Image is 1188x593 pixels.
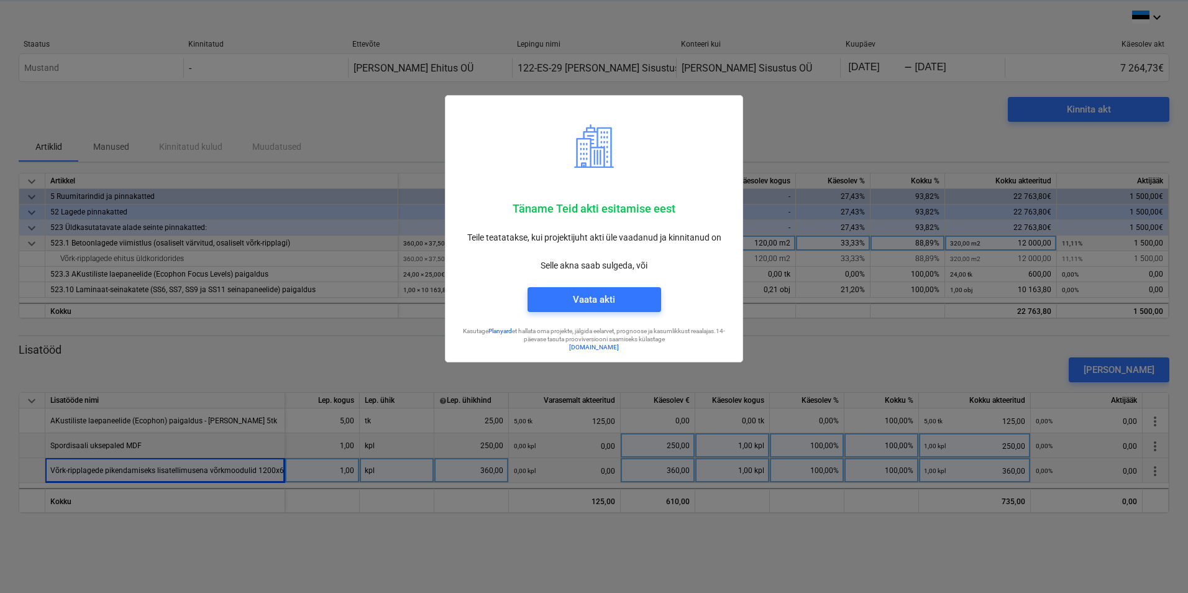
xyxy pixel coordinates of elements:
a: Planyard [488,328,512,334]
p: Teile teatatakse, kui projektijuht akti üle vaadanud ja kinnitanud on [455,231,733,244]
p: Täname Teid akti esitamise eest [455,201,733,216]
p: Selle akna saab sulgeda, või [455,259,733,272]
a: [DOMAIN_NAME] [569,344,619,351]
p: Kasutage et hallata oma projekte, jälgida eelarvet, prognoose ja kasumlikkust reaalajas. 14-päeva... [455,327,733,344]
button: Vaata akti [528,287,661,312]
div: Vaata akti [573,292,615,308]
